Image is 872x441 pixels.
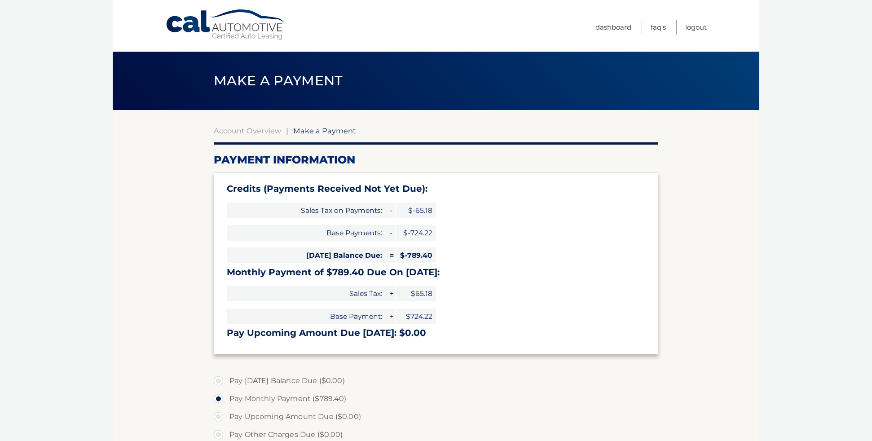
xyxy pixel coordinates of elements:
span: $-724.22 [396,225,436,241]
span: $-789.40 [396,247,436,263]
a: FAQ's [651,20,666,35]
a: Dashboard [595,20,631,35]
span: $65.18 [396,286,436,301]
span: = [386,247,395,263]
h3: Credits (Payments Received Not Yet Due): [227,183,645,194]
h3: Monthly Payment of $789.40 Due On [DATE]: [227,267,645,278]
span: [DATE] Balance Due: [227,247,386,263]
span: Base Payment: [227,309,386,324]
span: | [286,126,288,135]
h3: Pay Upcoming Amount Due [DATE]: $0.00 [227,327,645,339]
a: Cal Automotive [165,9,286,41]
h2: Payment Information [214,153,658,167]
a: Logout [685,20,707,35]
label: Pay Monthly Payment ($789.40) [214,390,658,408]
span: $724.22 [396,309,436,324]
span: Sales Tax: [227,286,386,301]
span: Make a Payment [293,126,356,135]
a: Account Overview [214,126,281,135]
span: $-65.18 [396,203,436,218]
label: Pay Upcoming Amount Due ($0.00) [214,408,658,426]
span: Base Payments: [227,225,386,241]
span: + [386,309,395,324]
span: - [386,225,395,241]
label: Pay [DATE] Balance Due ($0.00) [214,372,658,390]
span: Make a Payment [214,72,343,89]
span: Sales Tax on Payments: [227,203,386,218]
span: - [386,203,395,218]
span: + [386,286,395,301]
